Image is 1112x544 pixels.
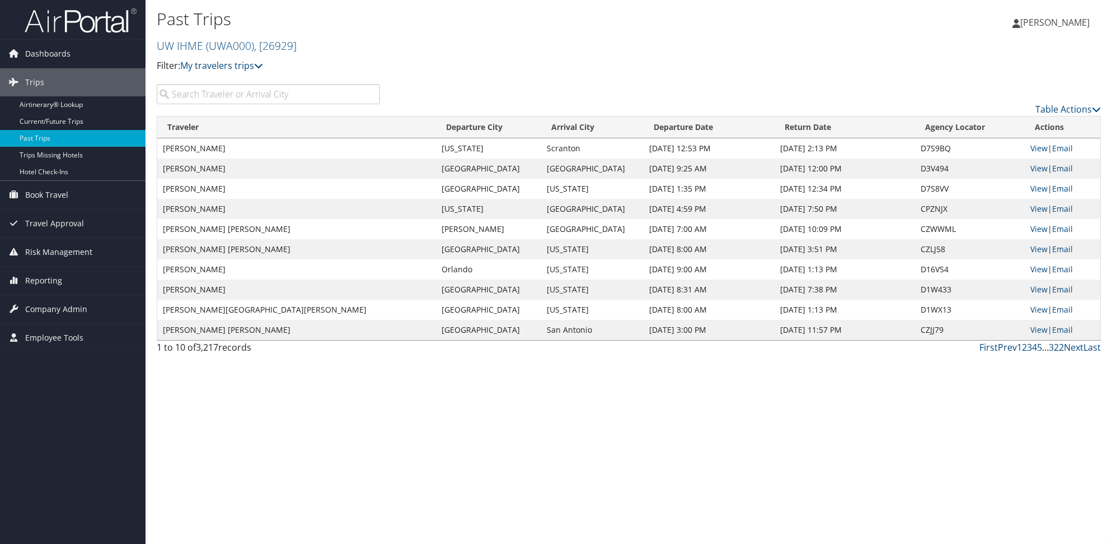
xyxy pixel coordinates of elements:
[775,300,915,320] td: [DATE] 1:13 PM
[157,320,436,340] td: [PERSON_NAME] [PERSON_NAME]
[1030,143,1048,154] a: View
[1064,341,1083,354] a: Next
[775,320,915,340] td: [DATE] 11:57 PM
[775,117,915,138] th: Return Date: activate to sort column ascending
[436,179,541,199] td: [GEOGRAPHIC_DATA]
[1030,163,1048,174] a: View
[1030,203,1048,214] a: View
[436,219,541,239] td: [PERSON_NAME]
[644,159,775,179] td: [DATE] 9:25 AM
[25,295,87,323] span: Company Admin
[1052,284,1073,295] a: Email
[436,280,541,300] td: [GEOGRAPHIC_DATA]
[1025,117,1100,138] th: Actions
[775,280,915,300] td: [DATE] 7:38 PM
[915,199,1025,219] td: CPZNJX
[541,179,644,199] td: [US_STATE]
[1025,138,1100,159] td: |
[1025,280,1100,300] td: |
[1025,199,1100,219] td: |
[25,40,71,68] span: Dashboards
[1025,239,1100,259] td: |
[1020,16,1090,29] span: [PERSON_NAME]
[541,259,644,280] td: [US_STATE]
[1037,341,1042,354] a: 5
[644,138,775,159] td: [DATE] 12:53 PM
[157,159,436,179] td: [PERSON_NAME]
[157,7,786,31] h1: Past Trips
[157,280,436,300] td: [PERSON_NAME]
[436,138,541,159] td: [US_STATE]
[1052,324,1073,335] a: Email
[1025,300,1100,320] td: |
[1052,304,1073,315] a: Email
[915,239,1025,259] td: CZLJ58
[25,7,137,34] img: airportal-logo.png
[541,239,644,259] td: [US_STATE]
[644,179,775,199] td: [DATE] 1:35 PM
[541,199,644,219] td: [GEOGRAPHIC_DATA]
[541,219,644,239] td: [GEOGRAPHIC_DATA]
[436,159,541,179] td: [GEOGRAPHIC_DATA]
[644,259,775,280] td: [DATE] 9:00 AM
[541,320,644,340] td: San Antonio
[157,341,380,360] div: 1 to 10 of records
[915,259,1025,280] td: D16VS4
[775,159,915,179] td: [DATE] 12:00 PM
[1030,264,1048,275] a: View
[1025,259,1100,280] td: |
[206,38,254,53] span: ( UWA000 )
[436,320,541,340] td: [GEOGRAPHIC_DATA]
[1027,341,1032,354] a: 3
[644,219,775,239] td: [DATE] 7:00 AM
[1030,304,1048,315] a: View
[1030,224,1048,234] a: View
[915,320,1025,340] td: CZJJ79
[1052,264,1073,275] a: Email
[1052,163,1073,174] a: Email
[1025,219,1100,239] td: |
[915,179,1025,199] td: D7S8VV
[1052,143,1073,154] a: Email
[775,138,915,159] td: [DATE] 2:13 PM
[775,219,915,239] td: [DATE] 10:09 PM
[541,159,644,179] td: [GEOGRAPHIC_DATA]
[25,238,92,266] span: Risk Management
[436,300,541,320] td: [GEOGRAPHIC_DATA]
[25,181,68,209] span: Book Travel
[1052,183,1073,194] a: Email
[915,280,1025,300] td: D1W433
[644,280,775,300] td: [DATE] 8:31 AM
[1030,183,1048,194] a: View
[541,138,644,159] td: Scranton
[1049,341,1064,354] a: 322
[775,199,915,219] td: [DATE] 7:50 PM
[775,179,915,199] td: [DATE] 12:34 PM
[915,159,1025,179] td: D3V494
[644,239,775,259] td: [DATE] 8:00 AM
[157,117,436,138] th: Traveler: activate to sort column ascending
[644,300,775,320] td: [DATE] 8:00 AM
[157,38,297,53] a: UW IHME
[1012,6,1101,39] a: [PERSON_NAME]
[157,199,436,219] td: [PERSON_NAME]
[25,210,84,238] span: Travel Approval
[644,117,775,138] th: Departure Date: activate to sort column ascending
[775,239,915,259] td: [DATE] 3:51 PM
[1052,224,1073,234] a: Email
[541,300,644,320] td: [US_STATE]
[998,341,1017,354] a: Prev
[1035,103,1101,115] a: Table Actions
[157,59,786,73] p: Filter:
[1052,203,1073,214] a: Email
[196,341,218,354] span: 3,217
[915,219,1025,239] td: CZWWML
[915,117,1025,138] th: Agency Locator: activate to sort column ascending
[25,68,44,96] span: Trips
[1025,320,1100,340] td: |
[436,199,541,219] td: [US_STATE]
[1025,179,1100,199] td: |
[1022,341,1027,354] a: 2
[254,38,297,53] span: , [ 26929 ]
[25,267,62,295] span: Reporting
